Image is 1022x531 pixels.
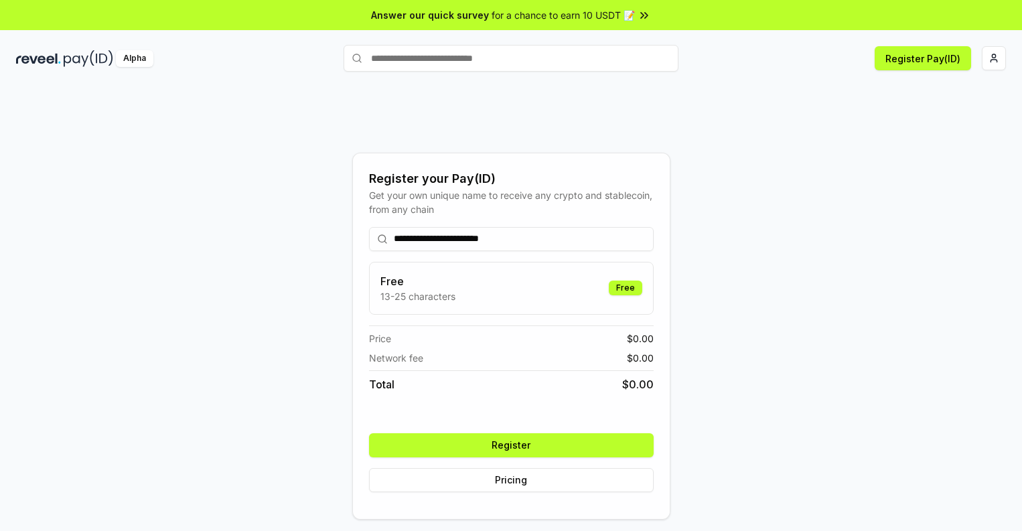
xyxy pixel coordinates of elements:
[627,351,654,365] span: $ 0.00
[875,46,971,70] button: Register Pay(ID)
[369,188,654,216] div: Get your own unique name to receive any crypto and stablecoin, from any chain
[380,273,455,289] h3: Free
[64,50,113,67] img: pay_id
[622,376,654,392] span: $ 0.00
[16,50,61,67] img: reveel_dark
[369,331,391,346] span: Price
[627,331,654,346] span: $ 0.00
[369,351,423,365] span: Network fee
[371,8,489,22] span: Answer our quick survey
[369,468,654,492] button: Pricing
[609,281,642,295] div: Free
[380,289,455,303] p: 13-25 characters
[369,169,654,188] div: Register your Pay(ID)
[369,433,654,457] button: Register
[116,50,153,67] div: Alpha
[492,8,635,22] span: for a chance to earn 10 USDT 📝
[369,376,394,392] span: Total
